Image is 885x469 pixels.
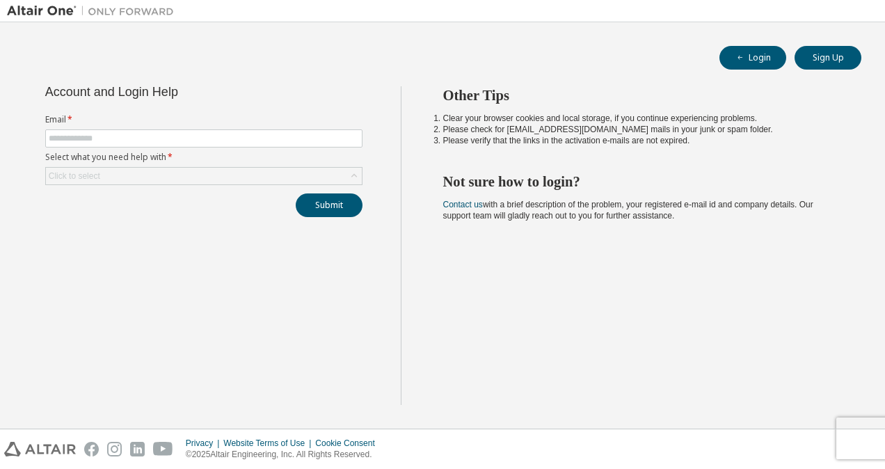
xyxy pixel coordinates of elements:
img: altair_logo.svg [4,442,76,456]
img: instagram.svg [107,442,122,456]
label: Select what you need help with [45,152,362,163]
button: Sign Up [795,46,861,70]
span: with a brief description of the problem, your registered e-mail id and company details. Our suppo... [443,200,813,221]
img: youtube.svg [153,442,173,456]
div: Click to select [46,168,362,184]
div: Cookie Consent [315,438,383,449]
img: Altair One [7,4,181,18]
div: Click to select [49,170,100,182]
label: Email [45,114,362,125]
button: Submit [296,193,362,217]
a: Contact us [443,200,483,209]
img: facebook.svg [84,442,99,456]
div: Account and Login Help [45,86,299,97]
div: Privacy [186,438,223,449]
div: Website Terms of Use [223,438,315,449]
h2: Not sure how to login? [443,173,837,191]
p: © 2025 Altair Engineering, Inc. All Rights Reserved. [186,449,383,461]
h2: Other Tips [443,86,837,104]
button: Login [719,46,786,70]
li: Please check for [EMAIL_ADDRESS][DOMAIN_NAME] mails in your junk or spam folder. [443,124,837,135]
li: Please verify that the links in the activation e-mails are not expired. [443,135,837,146]
li: Clear your browser cookies and local storage, if you continue experiencing problems. [443,113,837,124]
img: linkedin.svg [130,442,145,456]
